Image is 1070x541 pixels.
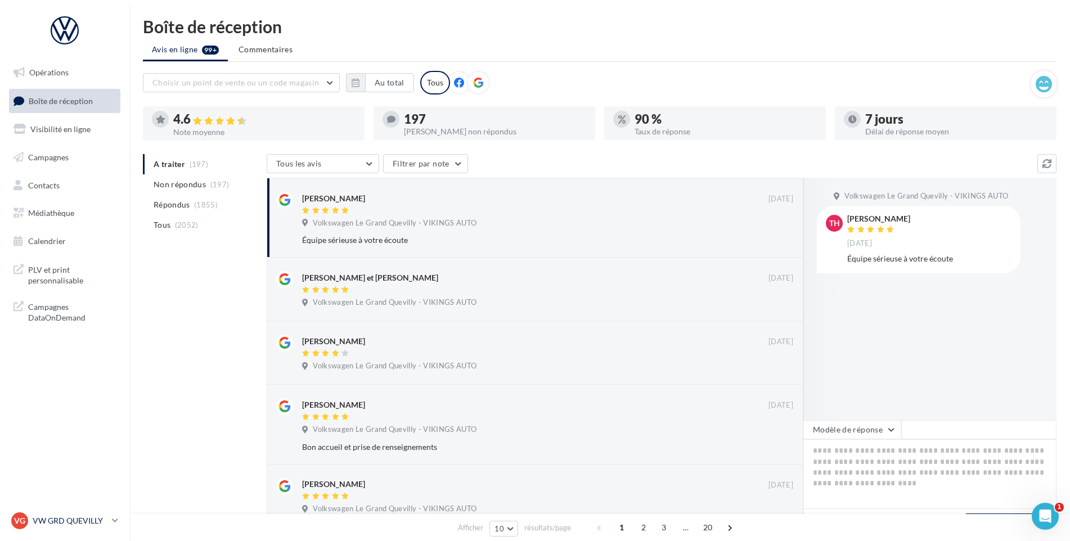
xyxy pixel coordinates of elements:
[768,194,793,204] span: [DATE]
[7,201,123,225] a: Médiathèque
[143,18,1056,35] div: Boîte de réception
[194,200,218,209] span: (1855)
[173,113,356,126] div: 4.6
[635,113,817,125] div: 90 %
[7,295,123,328] a: Campagnes DataOnDemand
[847,253,1011,264] div: Équipe sérieuse à votre écoute
[420,71,450,94] div: Tous
[803,420,901,439] button: Modèle de réponse
[494,524,504,533] span: 10
[276,159,322,168] span: Tous les avis
[7,258,123,291] a: PLV et print personnalisable
[7,229,123,253] a: Calendrier
[635,128,817,136] div: Taux de réponse
[768,400,793,411] span: [DATE]
[302,193,365,204] div: [PERSON_NAME]
[346,73,414,92] button: Au total
[302,479,365,490] div: [PERSON_NAME]
[29,96,93,105] span: Boîte de réception
[9,510,120,531] a: VG VW GRD QUEVILLY
[28,299,116,323] span: Campagnes DataOnDemand
[313,218,476,228] span: Volkswagen Le Grand Quevilly - VIKINGS AUTO
[143,73,340,92] button: Choisir un point de vente ou un code magasin
[655,519,673,537] span: 3
[7,118,123,141] a: Visibilité en ligne
[14,515,25,526] span: VG
[28,180,60,190] span: Contacts
[829,218,840,229] span: TH
[7,61,123,84] a: Opérations
[28,236,66,246] span: Calendrier
[404,113,586,125] div: 197
[844,191,1008,201] span: Volkswagen Le Grand Quevilly - VIKINGS AUTO
[175,220,199,229] span: (2052)
[267,154,379,173] button: Tous les avis
[489,521,518,537] button: 10
[30,124,91,134] span: Visibilité en ligne
[302,441,720,453] div: Bon accueil et prise de renseignements
[302,336,365,347] div: [PERSON_NAME]
[847,238,872,249] span: [DATE]
[154,179,206,190] span: Non répondus
[173,128,356,136] div: Note moyenne
[210,180,230,189] span: (197)
[302,272,438,283] div: [PERSON_NAME] et [PERSON_NAME]
[33,515,107,526] p: VW GRD QUEVILLY
[7,89,123,113] a: Boîte de réception
[768,480,793,490] span: [DATE]
[28,262,116,286] span: PLV et print personnalisable
[524,522,571,533] span: résultats/page
[458,522,483,533] span: Afficher
[635,519,653,537] span: 2
[699,519,717,537] span: 20
[313,297,476,308] span: Volkswagen Le Grand Quevilly - VIKINGS AUTO
[865,128,1047,136] div: Délai de réponse moyen
[313,504,476,514] span: Volkswagen Le Grand Quevilly - VIKINGS AUTO
[29,67,69,77] span: Opérations
[383,154,468,173] button: Filtrer par note
[28,208,74,218] span: Médiathèque
[1055,503,1064,512] span: 1
[154,219,170,231] span: Tous
[313,425,476,435] span: Volkswagen Le Grand Quevilly - VIKINGS AUTO
[7,174,123,197] a: Contacts
[613,519,631,537] span: 1
[404,128,586,136] div: [PERSON_NAME] non répondus
[768,337,793,347] span: [DATE]
[1032,503,1059,530] iframe: Intercom live chat
[313,361,476,371] span: Volkswagen Le Grand Quevilly - VIKINGS AUTO
[865,113,1047,125] div: 7 jours
[768,273,793,283] span: [DATE]
[302,235,720,246] div: Équipe sérieuse à votre écoute
[28,152,69,162] span: Campagnes
[154,199,190,210] span: Répondus
[677,519,695,537] span: ...
[239,44,293,54] span: Commentaires
[152,78,319,87] span: Choisir un point de vente ou un code magasin
[7,146,123,169] a: Campagnes
[365,73,414,92] button: Au total
[302,399,365,411] div: [PERSON_NAME]
[847,215,910,223] div: [PERSON_NAME]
